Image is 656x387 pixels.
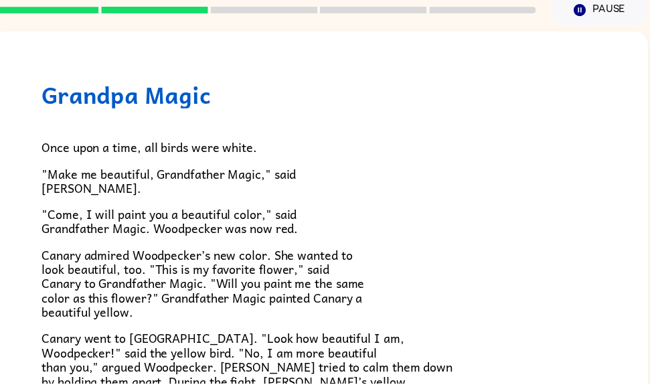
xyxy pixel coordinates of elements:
[42,139,260,158] span: Once upon a time, all birds were white.
[42,247,368,324] span: Canary admired Woodpecker’s new color. She wanted to look beautiful, too. "This is my favorite fl...
[42,82,604,109] h1: Grandpa Magic
[42,165,299,200] span: "Make me beautiful, Grandfather Magic," said [PERSON_NAME].
[42,206,301,240] span: "Come, I will paint you a beautiful color," said Grandfather Magic. Woodpecker was now red.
